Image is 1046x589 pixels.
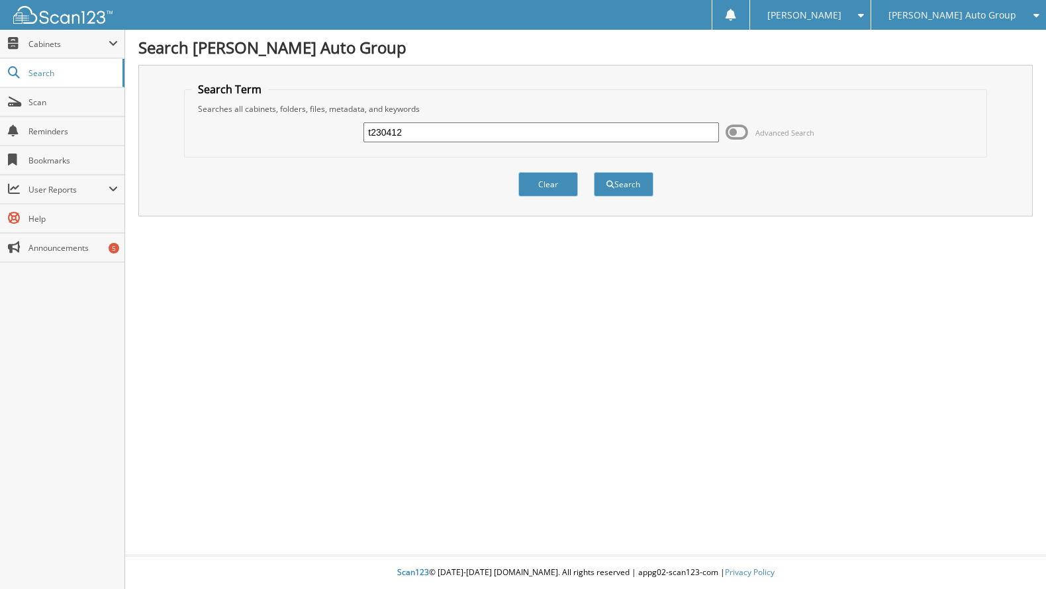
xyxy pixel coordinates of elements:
span: Bookmarks [28,155,118,166]
span: Search [28,68,116,79]
span: [PERSON_NAME] [767,11,841,19]
h1: Search [PERSON_NAME] Auto Group [138,36,1033,58]
span: User Reports [28,184,109,195]
button: Clear [518,172,578,197]
button: Search [594,172,653,197]
span: Advanced Search [755,128,814,138]
a: Privacy Policy [725,566,775,578]
div: Searches all cabinets, folders, files, metadata, and keywords [191,103,980,114]
span: [PERSON_NAME] Auto Group [888,11,1016,19]
span: Help [28,213,118,224]
img: scan123-logo-white.svg [13,6,113,24]
div: 5 [109,243,119,253]
span: Scan123 [397,566,429,578]
span: Cabinets [28,38,109,50]
span: Reminders [28,126,118,137]
span: Announcements [28,242,118,253]
div: © [DATE]-[DATE] [DOMAIN_NAME]. All rights reserved | appg02-scan123-com | [125,557,1046,589]
legend: Search Term [191,82,268,97]
span: Scan [28,97,118,108]
iframe: Chat Widget [980,525,1046,589]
